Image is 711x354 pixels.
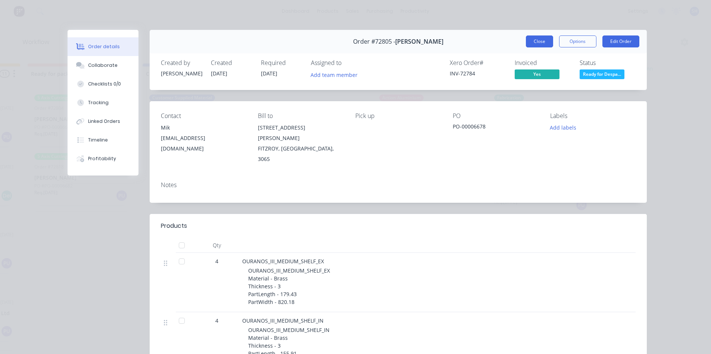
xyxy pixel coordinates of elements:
button: Options [559,35,596,47]
div: PO-00006678 [453,122,538,133]
div: INV-72784 [450,69,506,77]
div: FITZROY, [GEOGRAPHIC_DATA], 3065 [258,143,343,164]
button: Order details [68,37,138,56]
button: Collaborate [68,56,138,75]
span: [DATE] [261,70,277,77]
div: Xero Order # [450,59,506,66]
span: Ready for Despa... [580,69,624,79]
button: Profitability [68,149,138,168]
span: Yes [515,69,559,79]
button: Ready for Despa... [580,69,624,81]
div: Labels [550,112,636,119]
button: Linked Orders [68,112,138,131]
span: [PERSON_NAME] [395,38,443,45]
div: Created by [161,59,202,66]
div: Collaborate [88,62,118,69]
button: Add team member [306,69,361,80]
button: Add team member [311,69,362,80]
div: Order details [88,43,120,50]
div: Bill to [258,112,343,119]
div: Qty [194,238,239,253]
span: OURANOS_III_MEDIUM_SHELF_EX Material - Brass Thickness - 3 PartLength - 179.43 PartWidth - 820.18 [248,267,330,305]
span: [DATE] [211,70,227,77]
div: Required [261,59,302,66]
button: Edit Order [602,35,639,47]
div: Notes [161,181,636,189]
div: Created [211,59,252,66]
button: Tracking [68,93,138,112]
div: [STREET_ADDRESS][PERSON_NAME]FITZROY, [GEOGRAPHIC_DATA], 3065 [258,122,343,164]
div: Contact [161,112,246,119]
div: Invoiced [515,59,571,66]
div: Status [580,59,636,66]
div: Pick up [355,112,441,119]
span: Order #72805 - [353,38,395,45]
span: OURANOS_III_MEDIUM_SHELF_IN [242,317,324,324]
div: Products [161,221,187,230]
div: Mik[EMAIL_ADDRESS][DOMAIN_NAME] [161,122,246,154]
button: Timeline [68,131,138,149]
div: [PERSON_NAME] [161,69,202,77]
div: Mik [161,122,246,133]
div: Checklists 0/0 [88,81,121,87]
div: Assigned to [311,59,386,66]
button: Checklists 0/0 [68,75,138,93]
span: 4 [215,257,218,265]
span: OURANOS_III_MEDIUM_SHELF_EX [242,258,324,265]
div: Linked Orders [88,118,120,125]
div: [EMAIL_ADDRESS][DOMAIN_NAME] [161,133,246,154]
div: Timeline [88,137,108,143]
span: 4 [215,317,218,324]
div: Profitability [88,155,116,162]
button: Add labels [546,122,580,133]
button: Close [526,35,553,47]
div: Tracking [88,99,109,106]
div: PO [453,112,538,119]
div: [STREET_ADDRESS][PERSON_NAME] [258,122,343,143]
